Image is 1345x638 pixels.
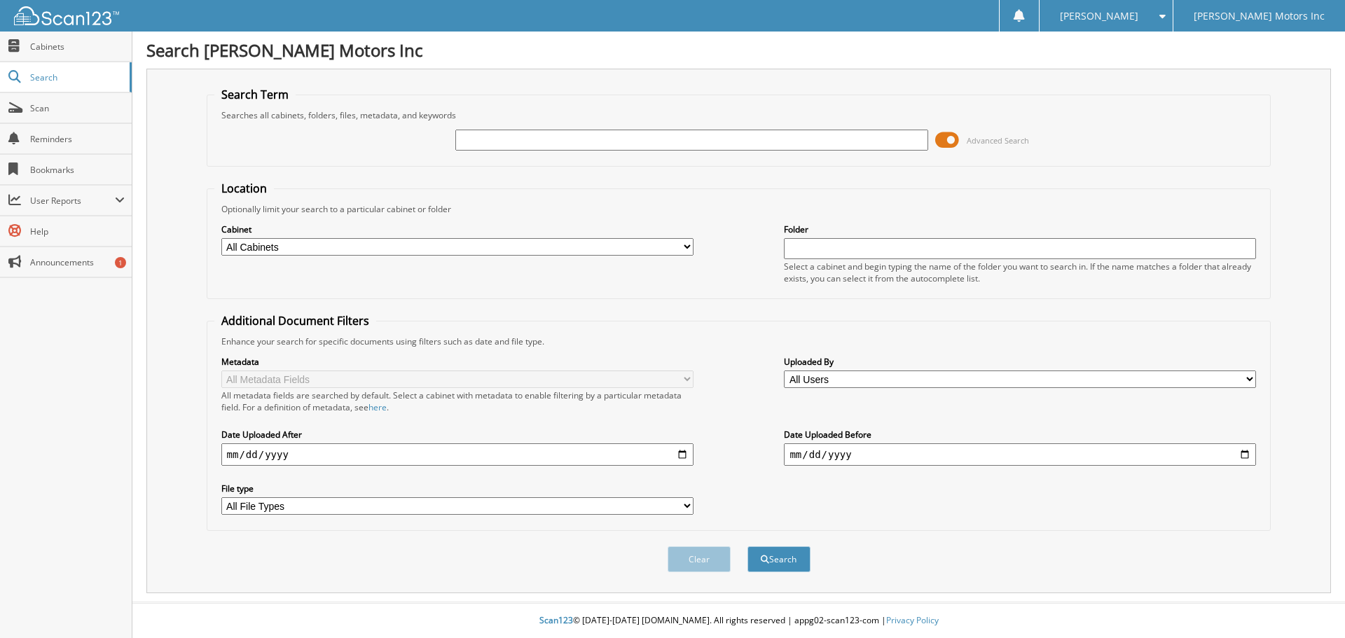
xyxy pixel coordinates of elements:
span: Bookmarks [30,164,125,176]
div: Select a cabinet and begin typing the name of the folder you want to search in. If the name match... [784,261,1256,284]
button: Search [747,546,811,572]
label: File type [221,483,694,494]
span: Advanced Search [967,135,1029,146]
legend: Search Term [214,87,296,102]
span: [PERSON_NAME] Motors Inc [1194,12,1325,20]
span: Scan123 [539,614,573,626]
label: Date Uploaded Before [784,429,1256,441]
div: 1 [115,257,126,268]
div: © [DATE]-[DATE] [DOMAIN_NAME]. All rights reserved | appg02-scan123-com | [132,604,1345,638]
span: User Reports [30,195,115,207]
input: start [221,443,694,466]
label: Folder [784,223,1256,235]
img: scan123-logo-white.svg [14,6,119,25]
label: Uploaded By [784,356,1256,368]
a: here [368,401,387,413]
input: end [784,443,1256,466]
label: Cabinet [221,223,694,235]
span: Scan [30,102,125,114]
button: Clear [668,546,731,572]
label: Metadata [221,356,694,368]
span: Reminders [30,133,125,145]
div: All metadata fields are searched by default. Select a cabinet with metadata to enable filtering b... [221,389,694,413]
legend: Additional Document Filters [214,313,376,328]
span: Help [30,226,125,237]
span: [PERSON_NAME] [1060,12,1138,20]
span: Search [30,71,123,83]
div: Optionally limit your search to a particular cabinet or folder [214,203,1264,215]
div: Enhance your search for specific documents using filters such as date and file type. [214,335,1264,347]
legend: Location [214,181,274,196]
span: Announcements [30,256,125,268]
a: Privacy Policy [886,614,939,626]
label: Date Uploaded After [221,429,694,441]
h1: Search [PERSON_NAME] Motors Inc [146,39,1331,62]
span: Cabinets [30,41,125,53]
div: Searches all cabinets, folders, files, metadata, and keywords [214,109,1264,121]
